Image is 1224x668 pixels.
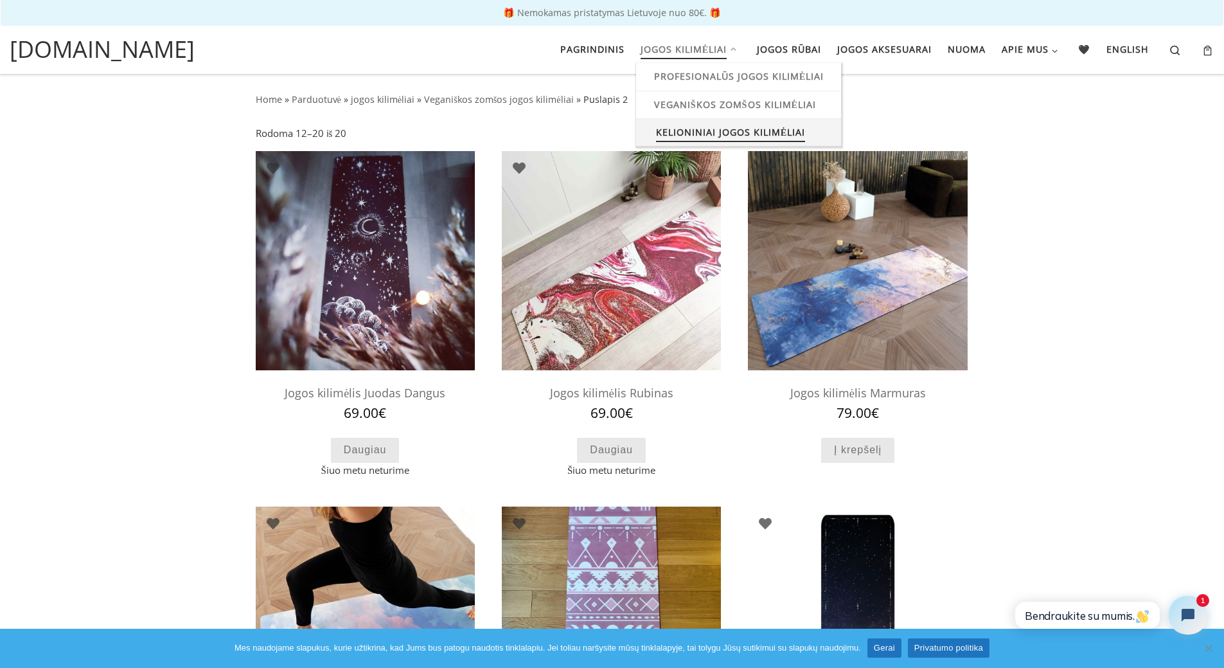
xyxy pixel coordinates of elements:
span: € [378,404,386,422]
span: € [625,404,633,422]
span: Apie mus [1002,36,1049,60]
span: Šiuo metu neturime [256,463,475,478]
a: Jogos aksesuarai [833,36,936,63]
span: » [285,93,289,105]
a: Privatumo politika [908,638,989,658]
span: Jogos kilimėliai [641,36,727,60]
span: Jogos rūbai [757,36,821,60]
a: Veganiškos zomšos kilimėliai [642,91,836,118]
a: Home [256,93,282,105]
span: » [344,93,348,105]
a: Gerai [867,638,901,658]
a: Add to cart: “Jogos kilimėlis Marmuras” [821,438,894,463]
h2: Jogos kilimėlis Marmuras [748,380,967,406]
a: Pagrindinis [556,36,628,63]
a: Veganiškos zomšos jogos kilimėliai [424,93,573,105]
a: [DOMAIN_NAME] [10,32,195,67]
span: € [871,404,879,422]
a: Daugiau informacijos apie “Jogos kilimėlis Rubinas” [577,438,646,463]
iframe: Tidio Chat [1000,585,1218,645]
bdi: 79.00 [837,404,879,422]
bdi: 69.00 [344,404,386,422]
a: Jogos kilimėlis MarmurasJogos kilimėlis MarmurasJogos kilimėlis Marmuras 79.00€ [748,151,967,421]
a: Jogos rūbai [752,36,825,63]
span: » [576,93,581,105]
span: Jogos aksesuarai [837,36,932,60]
a: English [1103,36,1153,63]
span: 🖤 [1078,36,1090,60]
a: Profesionalūs jogos kilimėliai [642,63,836,90]
a: Nuoma [943,36,989,63]
a: jogos kilimelis rubinasjogos kilimelis brangakmenisJogos kilimėlis Rubinas 69.00€ [502,151,721,421]
a: Kelioniniai jogos kilimėliai [644,119,838,146]
h2: Jogos kilimėlis Juodas Dangus [256,380,475,406]
span: Pagrindinis [560,36,625,60]
span: Kelioniniai jogos kilimėliai [656,119,806,143]
span: » [417,93,421,105]
h2: Jogos kilimėlis Rubinas [502,380,721,406]
a: 🖤 [1074,36,1095,63]
span: Puslapis 2 [583,93,628,105]
p: 🎁 Nemokamas pristatymas Lietuvoje nuo 80€. 🎁 [13,8,1211,17]
span: Nuoma [948,36,986,60]
a: Parduotuvė [292,93,341,105]
a: juodas jogos kilimelisJogos kilimėlis Juodas DangusJogos kilimėlis Juodas Dangus 69.00€ [256,151,475,421]
a: jogos kilimėliai [351,93,414,105]
bdi: 69.00 [590,404,633,422]
a: Daugiau informacijos apie “Jogos kilimėlis Juodas Dangus” [331,438,400,463]
a: Jogos kilimėliai [636,36,744,63]
p: Rodoma 12–20 iš 20 [256,126,347,141]
span: Mes naudojame slapukus, kurie užtikrina, kad Jums bus patogu naudotis tinklalapiu. Jei toliau nar... [235,642,861,654]
span: Veganiškos zomšos kilimėliai [654,91,816,115]
span: English [1106,36,1149,60]
span: Ne [1202,642,1214,654]
span: Profesionalūs jogos kilimėliai [654,63,824,87]
span: Šiuo metu neturime [502,463,721,478]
